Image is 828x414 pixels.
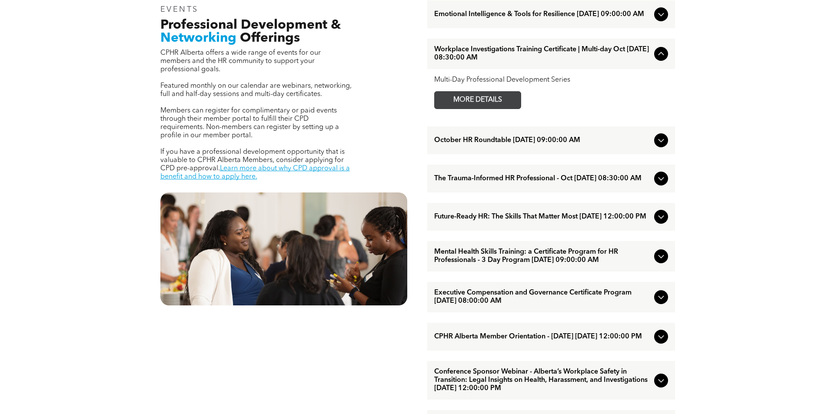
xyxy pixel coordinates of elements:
[160,19,341,32] span: Professional Development &
[443,92,512,109] span: MORE DETAILS
[160,165,350,180] a: Learn more about why CPD approval is a benefit and how to apply here.
[434,76,668,84] div: Multi-Day Professional Development Series
[434,289,651,305] span: Executive Compensation and Governance Certificate Program [DATE] 08:00:00 AM
[434,368,651,393] span: Conference Sponsor Webinar - Alberta’s Workplace Safety in Transition: Legal Insights on Health, ...
[434,175,651,183] span: The Trauma-Informed HR Professional - Oct [DATE] 08:30:00 AM
[434,248,651,265] span: Mental Health Skills Training: a Certificate Program for HR Professionals - 3 Day Program [DATE] ...
[160,32,236,45] span: Networking
[240,32,300,45] span: Offerings
[160,50,321,73] span: CPHR Alberta offers a wide range of events for our members and the HR community to support your p...
[434,91,521,109] a: MORE DETAILS
[160,107,339,139] span: Members can register for complimentary or paid events through their member portal to fulfill thei...
[434,213,651,221] span: Future-Ready HR: The Skills That Matter Most [DATE] 12:00:00 PM
[160,6,199,13] span: EVENTS
[434,10,651,19] span: Emotional Intelligence & Tools for Resilience [DATE] 09:00:00 AM
[434,46,651,62] span: Workplace Investigations Training Certificate | Multi-day Oct [DATE] 08:30:00 AM
[160,149,345,172] span: If you have a professional development opportunity that is valuable to CPHR Alberta Members, cons...
[160,83,352,98] span: Featured monthly on our calendar are webinars, networking, full and half-day sessions and multi-d...
[434,333,651,341] span: CPHR Alberta Member Orientation - [DATE] [DATE] 12:00:00 PM
[434,136,651,145] span: October HR Roundtable [DATE] 09:00:00 AM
